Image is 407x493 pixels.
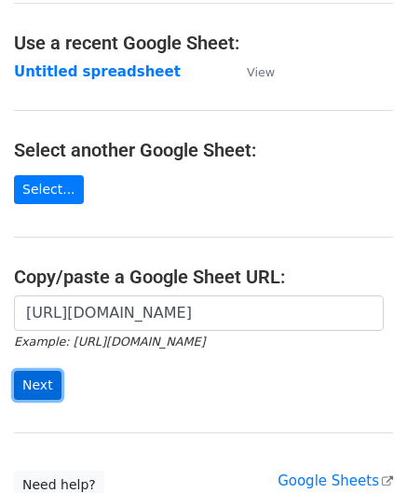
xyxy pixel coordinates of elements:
[228,63,275,80] a: View
[314,404,407,493] iframe: Chat Widget
[14,139,393,161] h4: Select another Google Sheet:
[14,295,384,331] input: Paste your Google Sheet URL here
[14,266,393,288] h4: Copy/paste a Google Sheet URL:
[14,335,205,349] small: Example: [URL][DOMAIN_NAME]
[14,32,393,54] h4: Use a recent Google Sheet:
[247,65,275,79] small: View
[14,371,61,400] input: Next
[278,472,393,489] a: Google Sheets
[14,63,181,80] a: Untitled spreadsheet
[14,175,84,204] a: Select...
